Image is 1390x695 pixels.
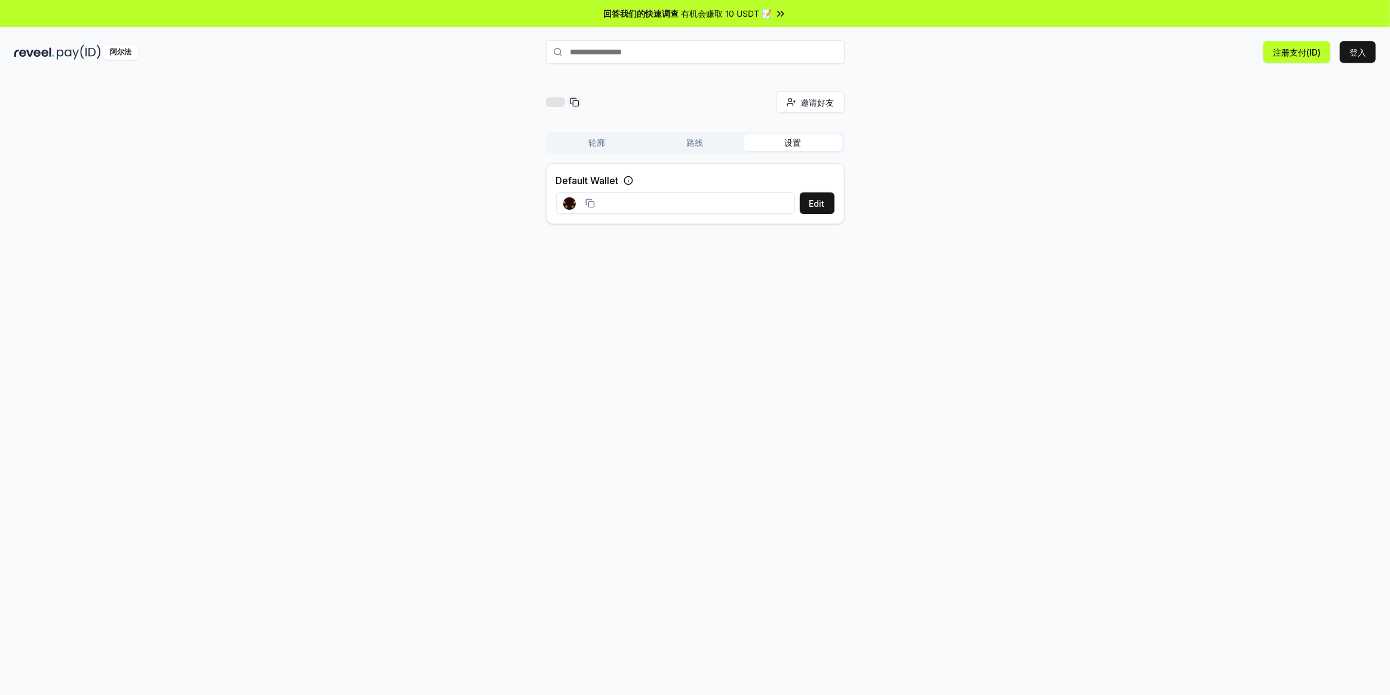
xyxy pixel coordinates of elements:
img: 付款编号 [57,45,101,60]
font: 轮廓 [589,137,606,148]
font: 路线 [687,137,704,148]
button: 登入 [1340,41,1376,63]
button: Edit [800,192,834,214]
font: 登入 [1349,47,1366,57]
font: 设置 [785,137,802,148]
font: 邀请好友 [801,97,834,108]
button: 注册支付(ID) [1263,41,1330,63]
button: 邀请好友 [777,91,845,113]
font: 注册支付(ID) [1273,47,1321,57]
img: 揭示黑暗 [14,45,54,60]
font: 阿尔法 [110,47,131,56]
font: 回答我们的快速调查 [604,8,679,19]
font: 有机会赚取 10 USDT 📝 [682,8,772,19]
label: Default Wallet [556,173,619,188]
